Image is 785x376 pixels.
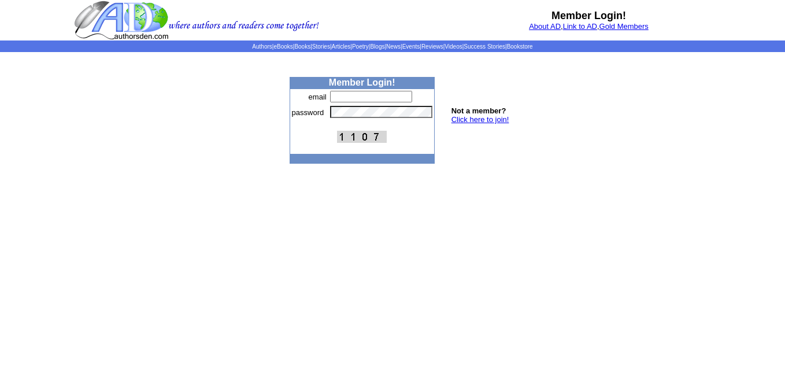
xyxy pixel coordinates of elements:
[551,10,626,21] b: Member Login!
[421,43,443,50] a: Reviews
[309,93,327,101] font: email
[599,22,649,31] a: Gold Members
[445,43,462,50] a: Videos
[386,43,401,50] a: News
[252,43,532,50] span: | | | | | | | | | | | |
[451,115,509,124] a: Click here to join!
[402,43,420,50] a: Events
[507,43,533,50] a: Bookstore
[563,22,597,31] a: Link to AD
[529,22,649,31] font: , ,
[529,22,561,31] a: About AD
[337,131,387,143] img: This Is CAPTCHA Image
[329,78,395,87] b: Member Login!
[252,43,272,50] a: Authors
[352,43,369,50] a: Poetry
[451,106,506,115] b: Not a member?
[464,43,505,50] a: Success Stories
[332,43,351,50] a: Articles
[292,108,324,117] font: password
[273,43,292,50] a: eBooks
[370,43,384,50] a: Blogs
[294,43,310,50] a: Books
[312,43,330,50] a: Stories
